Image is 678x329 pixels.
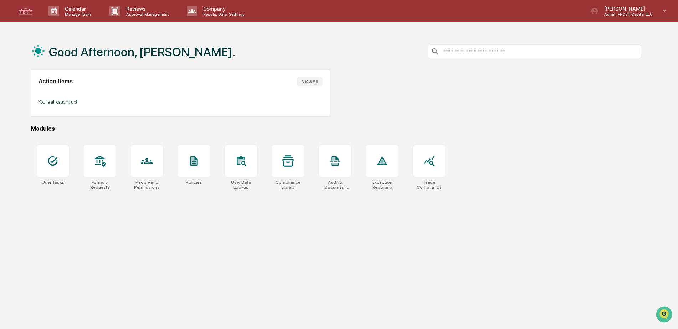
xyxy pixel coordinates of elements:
p: Approval Management [120,12,173,17]
div: Audit & Document Logs [319,180,351,190]
span: Pylon [71,121,86,126]
p: Manage Tasks [59,12,95,17]
div: 🔎 [7,104,13,110]
div: 🗄️ [52,90,57,96]
div: Exception Reporting [366,180,398,190]
span: Attestations [59,90,88,97]
p: Company [197,6,248,12]
div: Policies [186,180,202,185]
span: Preclearance [14,90,46,97]
button: Start new chat [121,57,130,65]
div: User Tasks [42,180,64,185]
div: User Data Lookup [225,180,257,190]
a: Powered byPylon [50,120,86,126]
div: People and Permissions [131,180,163,190]
h2: Action Items [38,78,73,85]
iframe: Open customer support [655,305,674,325]
p: Reviews [120,6,173,12]
div: We're available if you need us! [24,62,90,67]
a: 🗄️Attestations [49,87,91,100]
a: 🖐️Preclearance [4,87,49,100]
div: Forms & Requests [84,180,116,190]
p: People, Data, Settings [197,12,248,17]
img: logo [17,6,34,16]
div: Start new chat [24,54,117,62]
a: 🔎Data Lookup [4,100,48,113]
p: Calendar [59,6,95,12]
div: Trade Compliance [413,180,445,190]
p: How can we help? [7,15,130,26]
p: Admin • RDST Capital LLC [599,12,653,17]
div: Compliance Library [272,180,304,190]
p: [PERSON_NAME] [599,6,653,12]
p: You're all caught up! [38,99,323,105]
button: View All [297,77,323,86]
div: 🖐️ [7,90,13,96]
h1: Good Afternoon, [PERSON_NAME]. [49,45,235,59]
img: 1746055101610-c473b297-6a78-478c-a979-82029cc54cd1 [7,54,20,67]
span: Data Lookup [14,103,45,110]
div: Modules [31,125,641,132]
